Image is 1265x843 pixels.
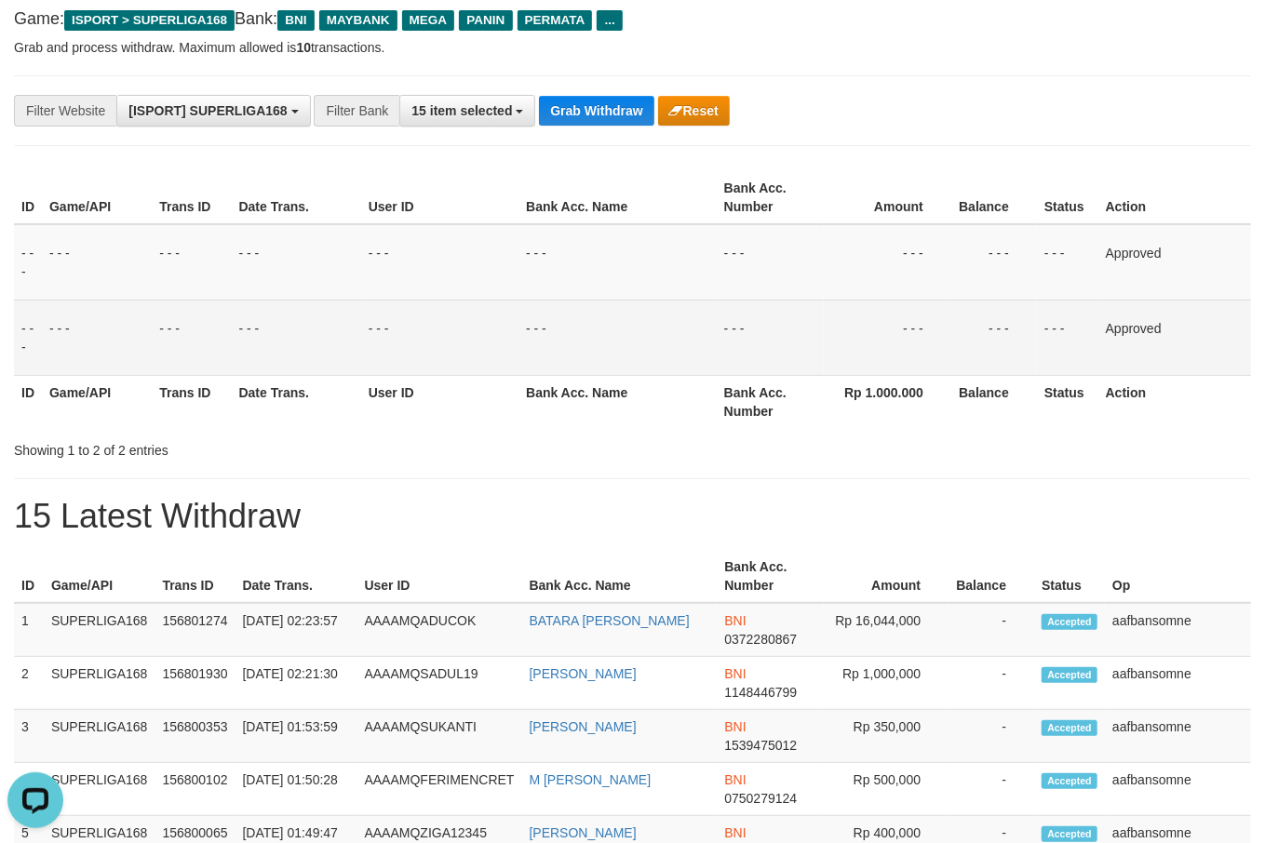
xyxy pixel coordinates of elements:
td: 156800102 [155,763,235,816]
td: - - - [42,300,152,375]
th: Date Trans. [232,375,361,428]
td: Approved [1098,300,1251,375]
td: - - - [232,300,361,375]
th: Balance [951,171,1037,224]
td: - - - [14,224,42,301]
span: PERMATA [518,10,593,31]
span: Accepted [1042,614,1097,630]
span: BNI [724,666,746,681]
button: Reset [658,96,730,126]
th: Op [1105,550,1251,603]
h1: 15 Latest Withdraw [14,498,1251,535]
td: - - - [518,300,717,375]
td: SUPERLIGA168 [44,710,155,763]
th: Bank Acc. Number [717,171,824,224]
td: AAAAMQADUCOK [357,603,522,657]
th: Amount [824,171,951,224]
td: - [949,710,1034,763]
th: User ID [357,550,522,603]
td: aafbansomne [1105,710,1251,763]
td: - - - [1037,224,1098,301]
th: Action [1098,375,1251,428]
td: - - - [14,300,42,375]
th: Bank Acc. Name [518,375,717,428]
span: ... [597,10,622,31]
td: - - - [1037,300,1098,375]
th: Bank Acc. Name [518,171,717,224]
th: ID [14,375,42,428]
td: Rp 1,000,000 [824,657,949,710]
td: aafbansomne [1105,657,1251,710]
th: Game/API [44,550,155,603]
td: - [949,603,1034,657]
span: Accepted [1042,773,1097,789]
span: Copy 0750279124 to clipboard [724,791,797,806]
td: 4 [14,763,44,816]
span: Copy 1539475012 to clipboard [724,738,797,753]
th: Trans ID [152,375,231,428]
td: - - - [951,300,1037,375]
a: M [PERSON_NAME] [530,772,652,787]
td: aafbansomne [1105,763,1251,816]
button: Grab Withdraw [539,96,653,126]
p: Grab and process withdraw. Maximum allowed is transactions. [14,38,1251,57]
span: Copy 1148446799 to clipboard [724,685,797,700]
td: Rp 350,000 [824,710,949,763]
span: 15 item selected [411,103,512,118]
th: Status [1034,550,1105,603]
span: MEGA [402,10,455,31]
td: 3 [14,710,44,763]
th: Balance [951,375,1037,428]
th: User ID [361,171,518,224]
th: User ID [361,375,518,428]
span: BNI [724,719,746,734]
th: Bank Acc. Number [717,375,824,428]
td: - - - [717,300,824,375]
td: - - - [824,224,951,301]
div: Filter Website [14,95,116,127]
span: Accepted [1042,667,1097,683]
button: Open LiveChat chat widget [7,7,63,63]
td: - - - [42,224,152,301]
td: - - - [232,224,361,301]
th: Status [1037,375,1098,428]
td: - - - [951,224,1037,301]
a: [PERSON_NAME] [530,825,637,840]
td: Rp 16,044,000 [824,603,949,657]
span: ISPORT > SUPERLIGA168 [64,10,235,31]
span: [ISPORT] SUPERLIGA168 [128,103,287,118]
h4: Game: Bank: [14,10,1251,29]
td: - - - [361,300,518,375]
span: BNI [724,772,746,787]
td: [DATE] 01:50:28 [236,763,357,816]
td: 156800353 [155,710,235,763]
td: - - - [824,300,951,375]
span: PANIN [459,10,512,31]
td: [DATE] 01:53:59 [236,710,357,763]
th: Game/API [42,375,152,428]
td: - - - [361,224,518,301]
button: [ISPORT] SUPERLIGA168 [116,95,310,127]
td: 1 [14,603,44,657]
td: Approved [1098,224,1251,301]
td: - - - [717,224,824,301]
th: ID [14,171,42,224]
th: Date Trans. [232,171,361,224]
th: Balance [949,550,1034,603]
th: ID [14,550,44,603]
th: Trans ID [155,550,235,603]
th: Bank Acc. Name [522,550,718,603]
span: Accepted [1042,720,1097,736]
strong: 10 [296,40,311,55]
td: SUPERLIGA168 [44,657,155,710]
td: - [949,657,1034,710]
span: BNI [277,10,314,31]
th: Date Trans. [236,550,357,603]
th: Amount [824,550,949,603]
td: [DATE] 02:21:30 [236,657,357,710]
td: [DATE] 02:23:57 [236,603,357,657]
td: 2 [14,657,44,710]
th: Trans ID [152,171,231,224]
span: BNI [724,825,746,840]
th: Status [1037,171,1098,224]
